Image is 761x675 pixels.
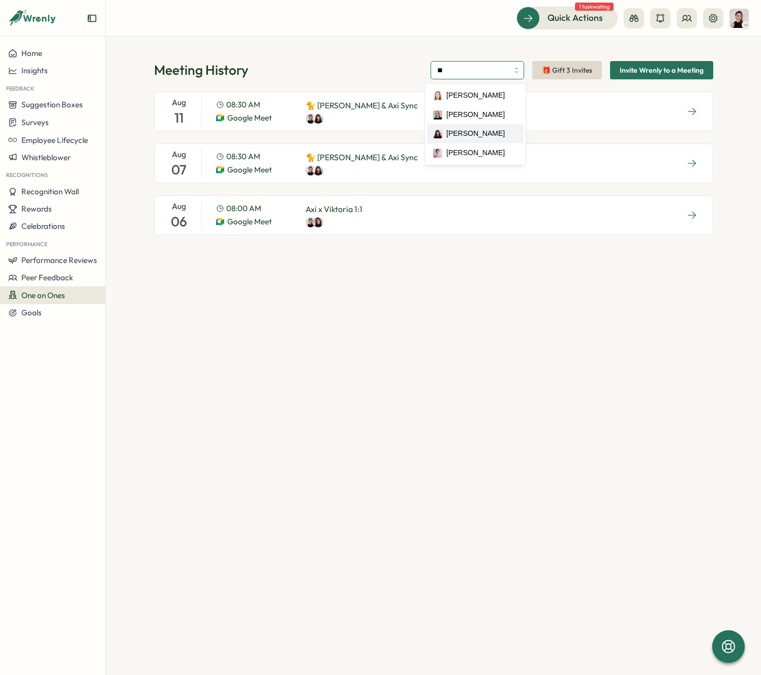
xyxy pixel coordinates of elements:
span: Insights [21,66,48,75]
img: Axi Molnar [729,9,749,28]
span: 1 task waiting [575,3,614,11]
button: 🎁 Gift 3 Invites [532,61,602,79]
p: 🐈 [PERSON_NAME] & Axi Sync [306,151,418,164]
div: [PERSON_NAME] [446,148,505,159]
span: Suggestion Boxes [21,100,83,109]
span: Aug [172,200,186,213]
span: 07 [171,161,187,179]
span: Google Meet [227,216,272,227]
span: 11 [174,109,184,127]
div: [PERSON_NAME] [446,109,505,121]
span: Recognition Wall [21,187,79,196]
img: Kelly Rosa [313,165,323,175]
button: Quick Actions [516,7,618,29]
span: Quick Actions [547,11,603,24]
a: Aug1108:30 AMGoogle Meet🐈 [PERSON_NAME] & Axi SyncAxi MolnarKelly Rosa [154,92,713,131]
a: Aug0708:30 AMGoogle Meet🐈 [PERSON_NAME] & Axi SyncAxi MolnarKelly Rosa [154,143,713,183]
img: Kelly Rosa [313,113,323,124]
span: Aug [172,148,186,161]
button: Expand sidebar [87,13,97,23]
span: Invite Wrenly to a Meeting [620,62,704,79]
span: One on Ones [21,290,65,300]
p: Axi x Viktoria 1:1 [306,203,362,216]
span: 🎁 Gift 3 Invites [542,62,592,79]
img: Axi Molnar [306,165,316,175]
img: Friederike Giese [433,91,442,100]
span: Google Meet [227,112,272,124]
img: Axi Molnar [306,217,316,227]
button: Invite Wrenly to a Meeting [610,61,713,79]
span: Surveys [21,118,49,127]
h1: Meeting History [154,61,249,79]
span: Celebrations [21,221,65,231]
p: 🐈 [PERSON_NAME] & Axi Sync [306,99,418,112]
span: 08:30 AM [226,151,260,162]
span: Google Meet [227,164,272,175]
span: Employee Lifecycle [21,135,88,145]
span: Peer Feedback [21,273,73,282]
img: Kelly Rosa [433,129,442,138]
img: Ketevan Dzukaevi [433,149,442,158]
span: Home [21,48,42,58]
div: [PERSON_NAME] [446,90,505,101]
span: 06 [171,213,187,230]
div: [PERSON_NAME] [446,128,505,139]
a: Aug0608:00 AMGoogle MeetAxi x Viktoria 1:1Axi MolnarViktoria Korzhova [154,195,713,235]
img: Viktoria Korzhova [313,217,323,227]
span: Goals [21,308,42,317]
span: Performance Reviews [21,255,97,265]
span: Aug [172,96,186,109]
span: Rewards [21,204,52,214]
img: Axi Molnar [306,113,316,124]
span: 08:00 AM [226,203,261,214]
span: Whistleblower [21,153,71,162]
span: 08:30 AM [226,99,260,110]
img: Kerstin Manninger [433,110,442,120]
